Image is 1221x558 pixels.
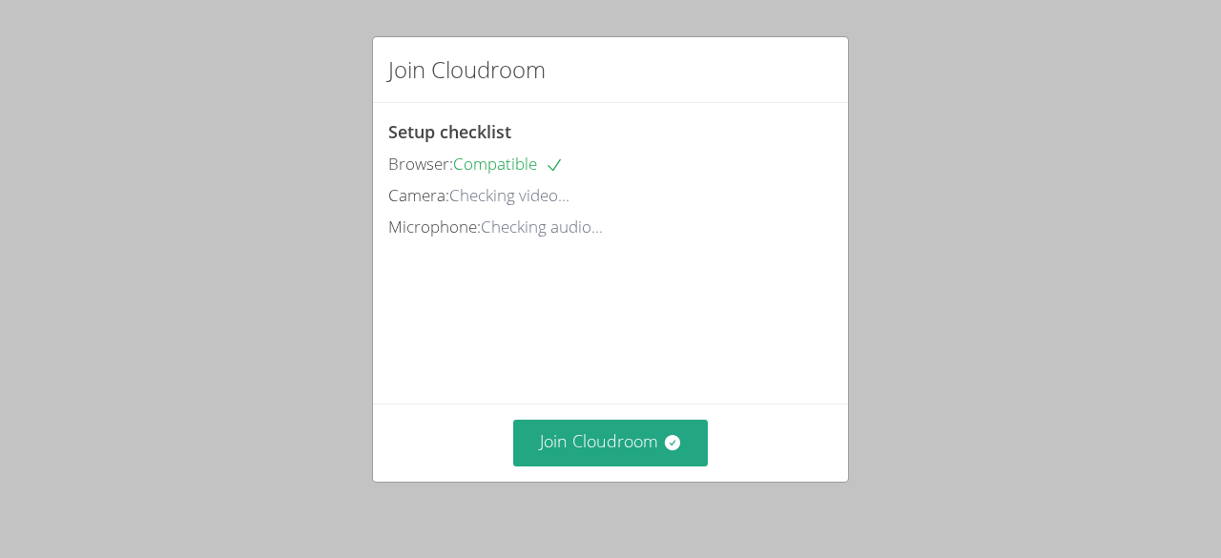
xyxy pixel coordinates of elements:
[388,184,449,206] span: Camera:
[388,120,511,143] span: Setup checklist
[449,184,569,206] span: Checking video...
[481,216,603,238] span: Checking audio...
[388,52,546,87] h2: Join Cloudroom
[388,216,481,238] span: Microphone:
[453,153,564,175] span: Compatible
[513,420,709,466] button: Join Cloudroom
[388,153,453,175] span: Browser:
